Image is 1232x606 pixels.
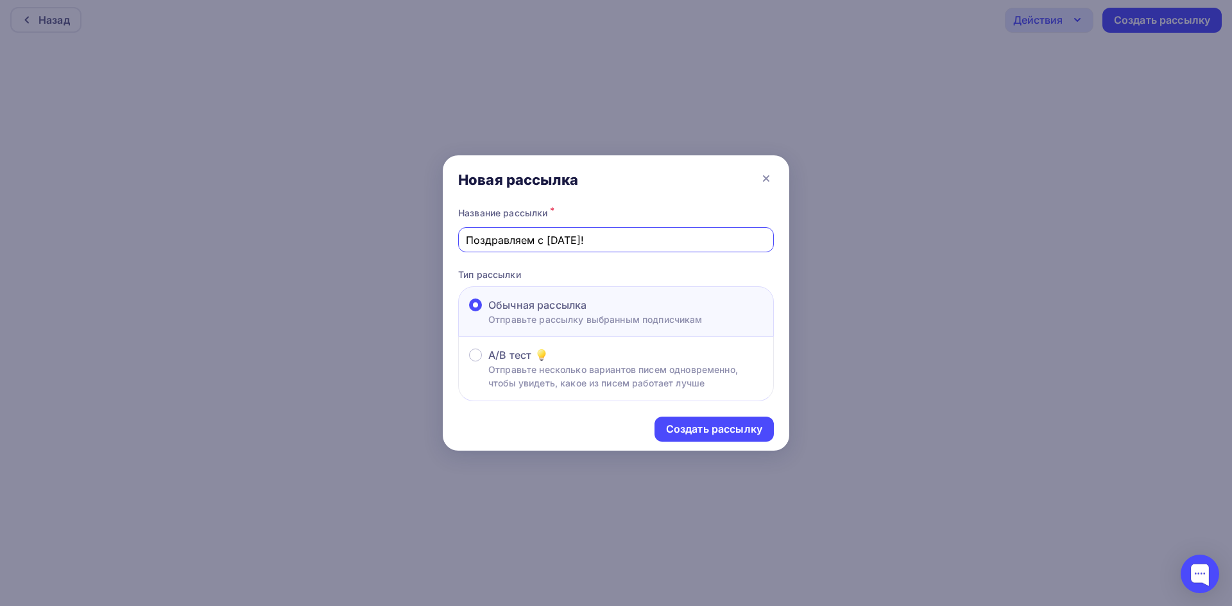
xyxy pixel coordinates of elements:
[458,268,774,281] p: Тип рассылки
[488,347,531,363] span: A/B тест
[666,422,762,437] div: Создать рассылку
[488,297,586,313] span: Обычная рассылка
[458,171,578,189] div: Новая рассылка
[488,363,763,390] p: Отправьте несколько вариантов писем одновременно, чтобы увидеть, какое из писем работает лучше
[458,204,774,222] div: Название рассылки
[488,313,703,326] p: Отправьте рассылку выбранным подписчикам
[466,232,767,248] input: Придумайте название рассылки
